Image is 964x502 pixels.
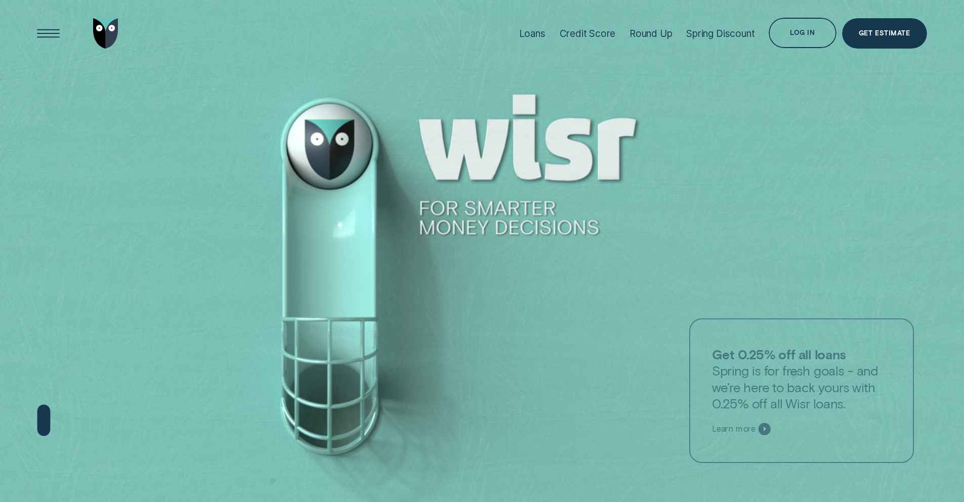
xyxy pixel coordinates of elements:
[686,28,755,39] div: Spring Discount
[33,18,64,49] button: Open Menu
[560,28,616,39] div: Credit Score
[712,346,846,362] strong: Get 0.25% off all loans
[519,28,546,39] div: Loans
[712,424,756,434] span: Learn more
[842,18,927,49] a: Get Estimate
[712,346,891,412] p: Spring is for fresh goals - and we’re here to back yours with 0.25% off all Wisr loans.
[93,18,118,49] img: Wisr
[689,318,914,463] a: Get 0.25% off all loansSpring is for fresh goals - and we’re here to back yours with 0.25% off al...
[630,28,673,39] div: Round Up
[769,18,836,48] button: Log in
